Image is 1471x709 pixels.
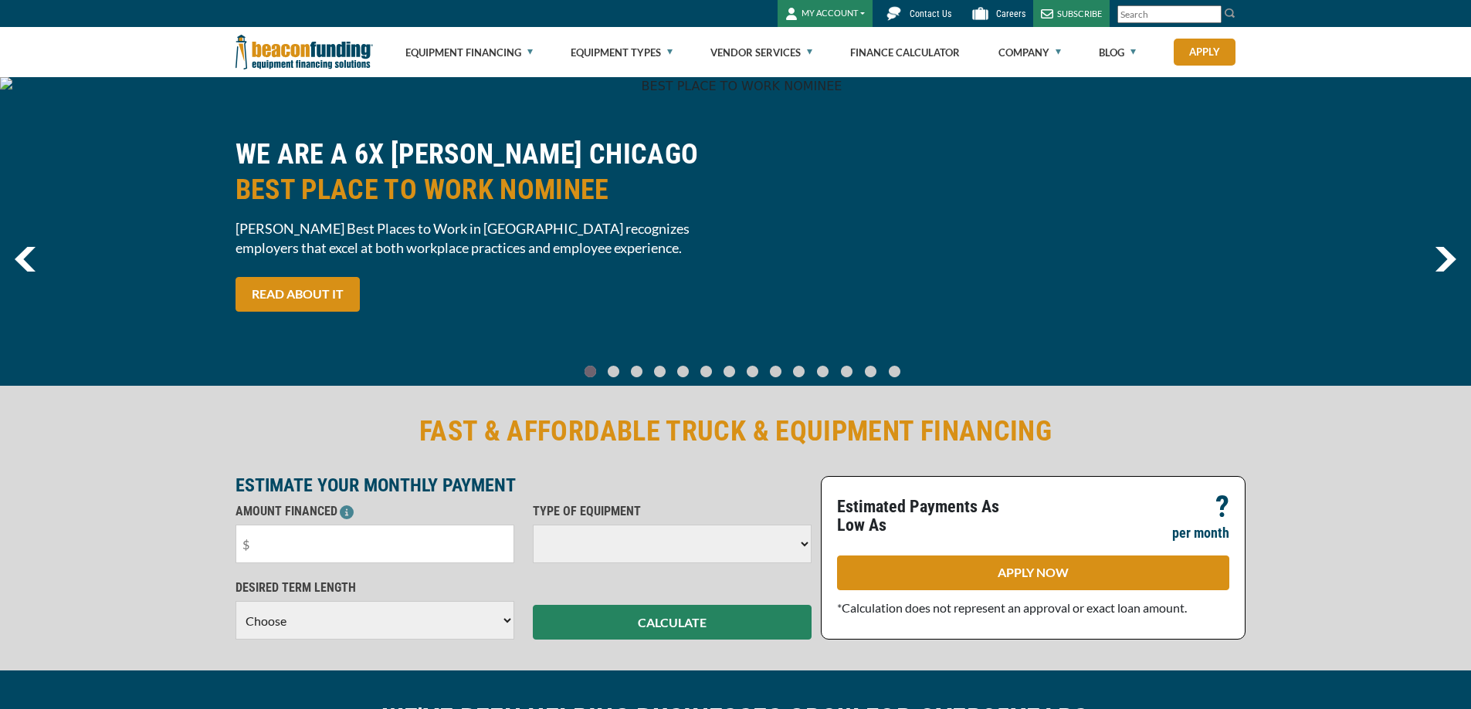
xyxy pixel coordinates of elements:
a: Clear search text [1205,8,1218,21]
a: Blog [1099,28,1136,77]
a: next [1435,247,1456,272]
a: Finance Calculator [850,28,960,77]
a: Equipment Types [571,28,673,77]
p: AMOUNT FINANCED [236,502,514,521]
a: Vendor Services [710,28,812,77]
a: Equipment Financing [405,28,533,77]
a: Go To Slide 12 [861,365,880,378]
a: APPLY NOW [837,555,1229,590]
p: ESTIMATE YOUR MONTHLY PAYMENT [236,476,812,495]
img: Right Navigator [1435,247,1456,272]
p: Estimated Payments As Low As [837,498,1024,535]
a: Apply [1174,39,1235,66]
a: Go To Slide 4 [674,365,693,378]
p: per month [1172,524,1229,542]
a: Go To Slide 11 [837,365,856,378]
span: *Calculation does not represent an approval or exact loan amount. [837,600,1187,615]
a: Go To Slide 5 [697,365,716,378]
a: Go To Slide 0 [581,365,600,378]
a: Company [998,28,1061,77]
a: previous [15,247,36,272]
a: Go To Slide 1 [605,365,623,378]
span: Careers [996,8,1025,19]
a: Go To Slide 8 [767,365,785,378]
img: Search [1224,7,1236,19]
span: [PERSON_NAME] Best Places to Work in [GEOGRAPHIC_DATA] recognizes employers that excel at both wo... [236,219,727,258]
a: Go To Slide 10 [813,365,832,378]
a: READ ABOUT IT [236,277,360,312]
button: CALCULATE [533,605,812,640]
img: Left Navigator [15,247,36,272]
p: ? [1215,498,1229,516]
p: DESIRED TERM LENGTH [236,579,514,597]
span: Contact Us [910,8,951,19]
input: $ [236,525,514,563]
img: Beacon Funding Corporation logo [236,27,373,77]
a: Go To Slide 3 [651,365,669,378]
h2: WE ARE A 6X [PERSON_NAME] CHICAGO [236,137,727,208]
a: Go To Slide 9 [790,365,808,378]
input: Search [1117,5,1222,23]
a: Go To Slide 13 [885,365,904,378]
a: Go To Slide 6 [720,365,739,378]
a: Go To Slide 7 [744,365,762,378]
h2: FAST & AFFORDABLE TRUCK & EQUIPMENT FINANCING [236,414,1236,449]
p: TYPE OF EQUIPMENT [533,502,812,521]
span: BEST PLACE TO WORK NOMINEE [236,172,727,208]
a: Go To Slide 2 [628,365,646,378]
